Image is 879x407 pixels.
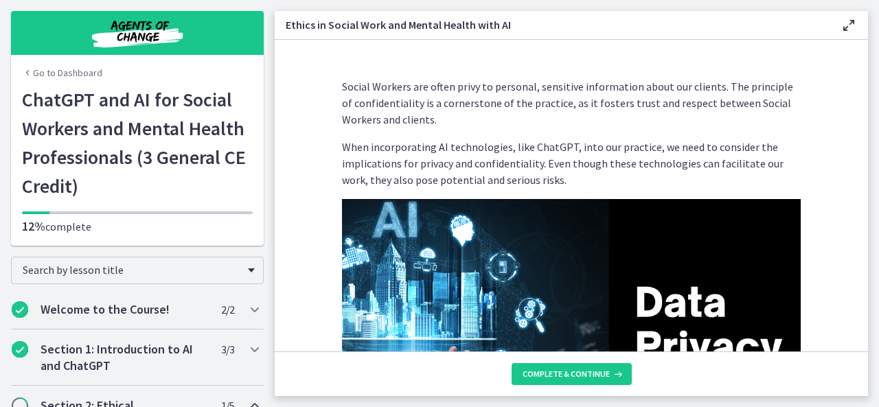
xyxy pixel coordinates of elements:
p: Social Workers are often privy to personal, sensitive information about our clients. The principl... [342,78,801,128]
i: Completed [12,301,28,318]
button: Complete & continue [512,363,632,385]
i: Completed [12,341,28,358]
h2: Welcome to the Course! [41,301,208,318]
span: Complete & continue [523,369,610,380]
p: When incorporating AI technologies, like ChatGPT, into our practice, we need to consider the impl... [342,139,801,188]
h2: Section 1: Introduction to AI and ChatGPT [41,341,208,374]
img: Agents of Change Social Work Test Prep [55,16,220,49]
h1: ChatGPT and AI for Social Workers and Mental Health Professionals (3 General CE Credit) [22,85,253,200]
p: complete [22,218,253,235]
span: 3 / 3 [221,341,234,358]
span: 12% [22,218,45,234]
span: 2 / 2 [221,301,234,318]
h3: Ethics in Social Work and Mental Health with AI [286,16,819,33]
span: Search by lesson title [23,263,241,277]
div: Search by lesson title [11,257,264,284]
a: Go to Dashboard [22,66,102,80]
